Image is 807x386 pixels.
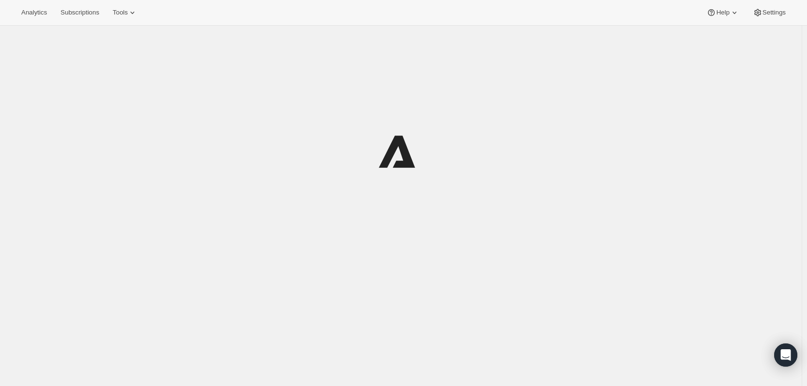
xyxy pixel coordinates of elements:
button: Analytics [15,6,53,19]
span: Analytics [21,9,47,16]
span: Help [716,9,729,16]
span: Tools [113,9,128,16]
button: Subscriptions [55,6,105,19]
button: Help [701,6,745,19]
span: Subscriptions [60,9,99,16]
span: Settings [763,9,786,16]
div: Open Intercom Messenger [774,343,797,367]
button: Tools [107,6,143,19]
button: Settings [747,6,792,19]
